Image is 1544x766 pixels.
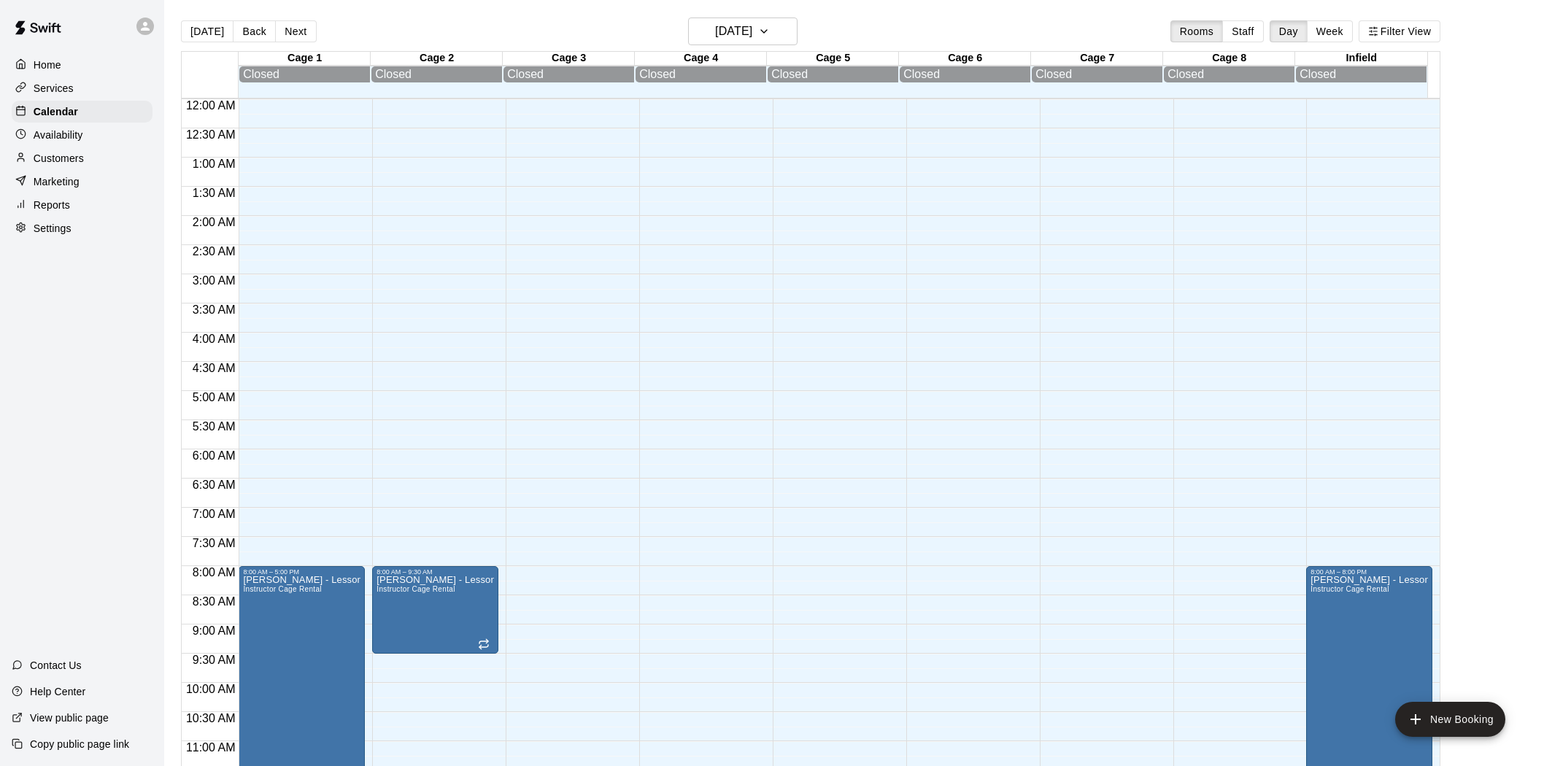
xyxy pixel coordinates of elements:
p: Customers [34,151,84,166]
span: 6:00 AM [189,449,239,462]
span: 4:30 AM [189,362,239,374]
div: 8:00 AM – 5:00 PM [243,568,360,576]
div: Cage 4 [635,52,767,66]
div: Cage 3 [503,52,635,66]
button: Week [1307,20,1353,42]
div: 8:00 AM – 9:30 AM: Payton - Lessons [372,566,498,654]
p: Services [34,81,74,96]
a: Customers [12,147,153,169]
span: 2:30 AM [189,245,239,258]
div: 8:00 AM – 9:30 AM [377,568,494,576]
span: 3:30 AM [189,303,239,316]
button: Next [275,20,316,42]
span: 8:00 AM [189,566,239,579]
p: Home [34,58,61,72]
span: 5:30 AM [189,420,239,433]
span: 9:30 AM [189,654,239,666]
div: Infield [1295,52,1427,66]
span: 11:00 AM [182,741,239,754]
div: Closed [1035,68,1159,81]
p: Contact Us [30,658,82,673]
div: Cage 1 [239,52,371,66]
div: Closed [1167,68,1291,81]
button: [DATE] [688,18,798,45]
h6: [DATE] [715,21,752,42]
span: Instructor Cage Rental [1311,585,1389,593]
p: Help Center [30,684,85,699]
button: Staff [1222,20,1264,42]
p: Settings [34,221,72,236]
button: Filter View [1359,20,1440,42]
div: 8:00 AM – 8:00 PM [1311,568,1428,576]
a: Reports [12,194,153,216]
span: 12:30 AM [182,128,239,141]
div: Closed [903,68,1027,81]
div: Cage 5 [767,52,899,66]
span: 10:30 AM [182,712,239,724]
div: Cage 8 [1163,52,1295,66]
a: Services [12,77,153,99]
a: Calendar [12,101,153,123]
button: add [1395,702,1505,737]
p: Availability [34,128,83,142]
span: 1:00 AM [189,158,239,170]
div: Closed [639,68,763,81]
span: 9:00 AM [189,624,239,637]
div: Closed [507,68,630,81]
span: Recurring event [478,638,490,650]
span: 5:00 AM [189,391,239,403]
p: Calendar [34,104,78,119]
span: 10:00 AM [182,683,239,695]
span: 7:30 AM [189,537,239,549]
button: [DATE] [181,20,233,42]
a: Settings [12,217,153,239]
p: Marketing [34,174,80,189]
div: Closed [375,68,498,81]
p: View public page [30,711,109,725]
a: Marketing [12,171,153,193]
div: Closed [771,68,895,81]
span: Instructor Cage Rental [243,585,321,593]
button: Back [233,20,276,42]
p: Reports [34,198,70,212]
a: Availability [12,124,153,146]
button: Day [1270,20,1308,42]
span: 1:30 AM [189,187,239,199]
div: Cage 6 [899,52,1031,66]
div: Closed [1300,68,1423,81]
span: 8:30 AM [189,595,239,608]
span: Instructor Cage Rental [377,585,455,593]
span: 6:30 AM [189,479,239,491]
div: Closed [243,68,366,81]
p: Copy public page link [30,737,129,751]
button: Rooms [1170,20,1223,42]
div: Cage 2 [371,52,503,66]
span: 2:00 AM [189,216,239,228]
span: 4:00 AM [189,333,239,345]
span: 7:00 AM [189,508,239,520]
div: Cage 7 [1031,52,1163,66]
a: Home [12,54,153,76]
span: 12:00 AM [182,99,239,112]
span: 3:00 AM [189,274,239,287]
